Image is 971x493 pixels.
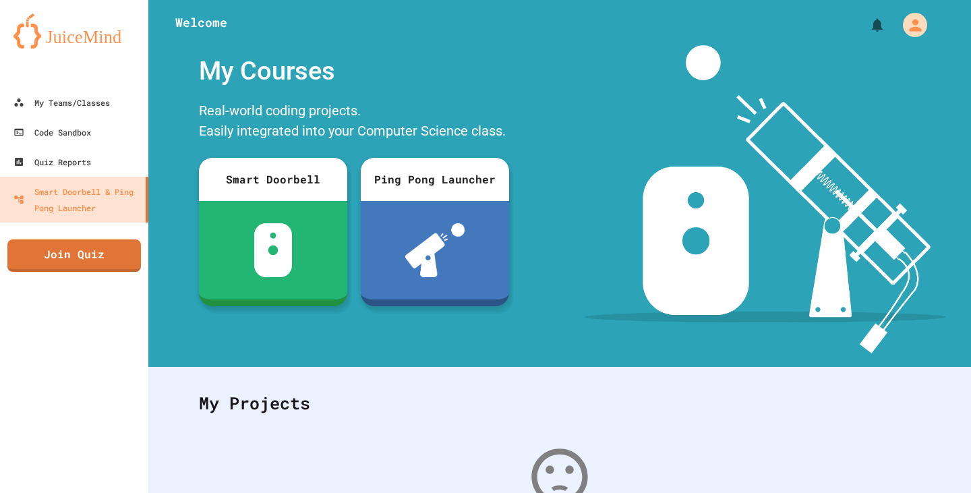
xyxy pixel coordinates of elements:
div: My Account [889,9,931,40]
div: Quiz Reports [13,154,91,170]
img: ppl-with-ball.png [405,223,465,277]
a: Join Quiz [7,239,141,272]
div: Ping Pong Launcher [361,158,509,201]
div: Smart Doorbell [199,158,347,201]
div: Smart Doorbell & Ping Pong Launcher [13,183,140,216]
div: Real-world coding projects. Easily integrated into your Computer Science class. [192,97,516,148]
div: My Courses [192,45,516,97]
img: logo-orange.svg [13,13,135,49]
div: Code Sandbox [13,124,91,140]
img: sdb-white.svg [254,223,293,277]
div: My Teams/Classes [13,94,110,111]
img: banner-image-my-projects.png [585,45,946,353]
div: My Notifications [844,13,889,36]
div: My Projects [185,377,934,430]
